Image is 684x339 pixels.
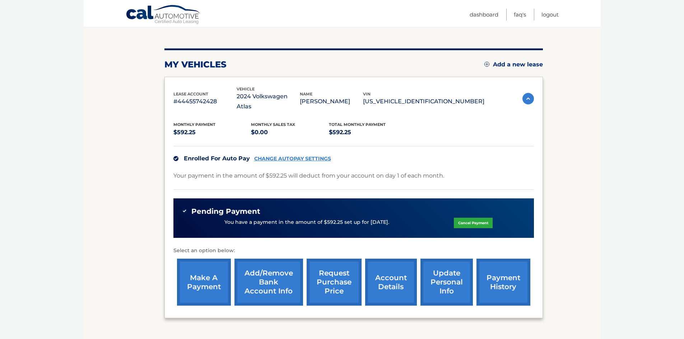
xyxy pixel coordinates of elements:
[184,155,250,162] span: Enrolled For Auto Pay
[177,259,231,306] a: make a payment
[363,91,371,96] span: vin
[164,59,227,70] h2: my vehicles
[173,91,208,96] span: lease account
[237,91,300,112] p: 2024 Volkswagen Atlas
[173,246,534,255] p: Select an option below:
[300,91,312,96] span: name
[476,259,530,306] a: payment history
[300,96,363,107] p: [PERSON_NAME]
[365,259,417,306] a: account details
[363,96,484,107] p: [US_VEHICLE_IDENTIFICATION_NUMBER]
[420,259,473,306] a: update personal info
[224,218,389,226] p: You have a payment in the amount of $592.25 set up for [DATE].
[173,96,237,107] p: #44455742428
[173,156,178,161] img: check.svg
[484,61,543,68] a: Add a new lease
[234,259,303,306] a: Add/Remove bank account info
[329,122,386,127] span: Total Monthly Payment
[470,9,498,20] a: Dashboard
[182,208,187,213] img: check-green.svg
[514,9,526,20] a: FAQ's
[254,156,331,162] a: CHANGE AUTOPAY SETTINGS
[329,127,407,137] p: $592.25
[126,5,201,25] a: Cal Automotive
[173,127,251,137] p: $592.25
[484,62,489,67] img: add.svg
[454,218,493,228] a: Cancel Payment
[173,122,215,127] span: Monthly Payment
[307,259,362,306] a: request purchase price
[541,9,559,20] a: Logout
[522,93,534,104] img: accordion-active.svg
[237,86,255,91] span: vehicle
[251,122,295,127] span: Monthly sales Tax
[191,207,260,216] span: Pending Payment
[173,171,444,181] p: Your payment in the amount of $592.25 will deduct from your account on day 1 of each month.
[251,127,329,137] p: $0.00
